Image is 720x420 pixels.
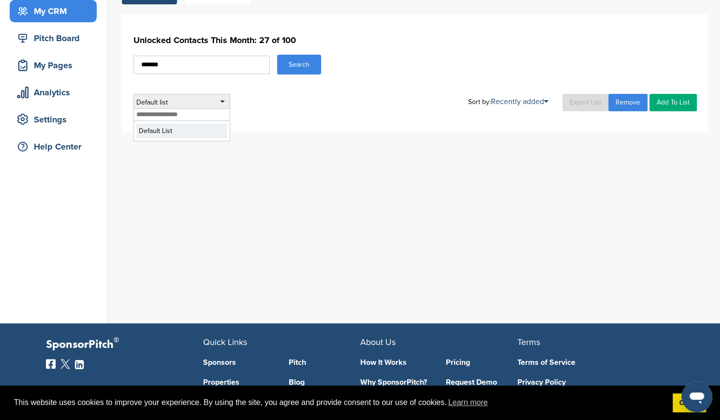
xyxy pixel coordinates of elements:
a: Remove [608,94,647,111]
div: Sort by: [468,98,548,105]
span: Quick Links [203,337,247,347]
a: Add To List [649,94,697,111]
img: Twitter [60,359,70,369]
div: Help Center [15,138,97,155]
span: This website uses cookies to improve your experience. By using the site, you agree and provide co... [14,395,665,410]
a: My Pages [10,54,97,76]
img: Facebook [46,359,56,369]
div: Pitch Board [15,30,97,47]
p: SponsorPitch [46,338,203,352]
a: Pitch Board [10,27,97,49]
a: Pitch [289,359,360,366]
a: How It Works [360,359,432,366]
a: Blog [289,378,360,386]
a: Properties [203,378,275,386]
div: Default list [133,94,230,111]
div: My Pages [15,57,97,74]
div: My CRM [15,2,97,20]
iframe: Button to launch messaging window [681,381,712,412]
a: learn more about cookies [447,395,489,410]
a: Why SponsorPitch? [360,378,432,386]
a: Sponsors [203,359,275,366]
a: Pricing [446,359,517,366]
a: Help Center [10,135,97,158]
a: Recently added [491,97,548,106]
li: Default List [136,123,227,138]
span: About Us [360,337,396,347]
div: Analytics [15,84,97,101]
div: Settings [15,111,97,128]
span: ® [114,334,119,346]
a: Analytics [10,81,97,104]
span: Terms [517,337,540,347]
a: Privacy Policy [517,378,660,386]
a: Terms of Service [517,359,660,366]
a: Export List [562,94,608,111]
button: Search [277,55,321,75]
a: Request Demo [446,378,517,386]
a: Settings [10,108,97,131]
h1: Unlocked Contacts This Month: 27 of 100 [133,31,697,49]
a: dismiss cookie message [673,393,706,413]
